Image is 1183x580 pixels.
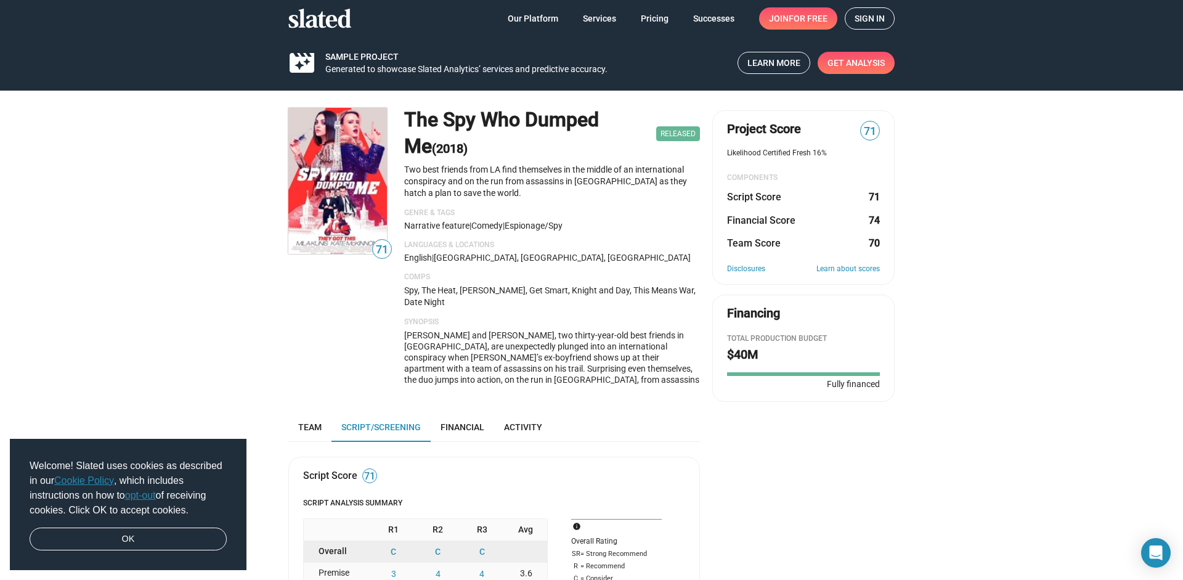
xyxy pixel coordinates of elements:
p: Spy, The Heat, [PERSON_NAME], Get Smart, Knight and Day, This Means War, Date Night [404,285,700,308]
div: R3 [460,519,504,541]
div: Total Production budget [727,334,880,344]
a: Team [288,412,331,442]
div: = Recommend [571,562,662,571]
a: Get Analysis [818,52,895,74]
span: English [404,253,432,263]
a: Sign in [845,7,895,30]
span: Fully financed [822,378,880,390]
h2: $40M [727,346,880,363]
mat-icon: movie_filter [287,55,317,70]
dd: 71 [868,190,880,203]
p: Two best friends from LA find themselves in the middle of an international conspiracy and on the ... [404,164,700,198]
div: Overall [304,541,372,563]
a: Script/Screening [331,412,431,442]
span: | [470,221,471,231]
a: opt-out [125,490,156,500]
p: Comps [404,272,700,282]
span: Script/Screening [341,422,421,432]
a: Pricing [631,7,678,30]
a: Financial [431,412,494,442]
a: Activity [494,412,552,442]
span: Welcome! Slated uses cookies as described in our , which includes instructions on how to of recei... [30,459,227,518]
div: Generated to showcase Slated Analytics’ services and predictive accuracy. [325,63,728,75]
span: espionage/spy [505,221,563,231]
dt: Financial Score [727,214,795,227]
mat-icon: info [572,521,587,536]
span: | [503,221,505,231]
span: | [432,253,434,263]
dt: Team Score [727,237,781,250]
span: Comedy [471,221,503,231]
a: dismiss cookie message [30,528,227,551]
div: Likelihood Certified Fresh 16% [727,149,880,158]
div: Avg [504,519,547,541]
dd: 70 [868,237,880,250]
span: Our Platform [508,7,558,30]
a: Learn about scores [816,264,880,274]
span: 71 [373,242,391,258]
div: = Strong Recommend [571,549,662,559]
a: Learn More [738,52,810,74]
dt: Script Score [727,190,781,203]
div: Financing [727,305,780,322]
div: R2 [416,519,460,541]
span: Released [656,126,700,141]
span: Get Analysis [827,52,885,74]
span: R [571,562,580,571]
div: Script Score [303,469,357,482]
button: C [372,541,416,563]
h1: The Spy Who Dumped Me [404,107,651,159]
span: Team [298,422,322,432]
span: (2018) [432,141,468,156]
span: 71 [363,470,376,483]
p: Languages & Locations [404,240,700,250]
a: Successes [683,7,744,30]
span: Sign in [855,8,885,29]
span: Pricing [641,7,669,30]
span: for free [789,7,827,30]
div: COMPONENTS [727,173,880,183]
span: Join [769,7,827,30]
span: Services [583,7,616,30]
span: Financial [441,422,484,432]
div: Sample Project [325,49,728,63]
div: cookieconsent [10,439,246,571]
p: Genre & Tags [404,208,700,218]
span: Activity [504,422,542,432]
img: The Spy Who Dumped Me [288,108,387,254]
div: Open Intercom Messenger [1141,538,1171,568]
span: [PERSON_NAME] and [PERSON_NAME], two thirty-year-old best friends in [GEOGRAPHIC_DATA], are unexp... [404,330,699,407]
span: Narrative feature [404,221,470,231]
dd: 74 [868,214,880,227]
a: Disclosures [727,264,765,274]
div: Overall Rating [571,537,662,547]
button: C [460,541,504,563]
div: R1 [372,519,416,541]
span: Successes [693,7,734,30]
a: Services [573,7,626,30]
span: 71 [861,123,879,140]
h4: Script Analysis Summary [303,499,685,509]
a: Joinfor free [759,7,837,30]
a: Cookie Policy [54,475,114,486]
span: Project Score [727,121,801,137]
span: Learn More [747,52,800,73]
p: Synopsis [404,317,700,327]
span: SR [571,549,580,559]
span: [GEOGRAPHIC_DATA], [GEOGRAPHIC_DATA], [GEOGRAPHIC_DATA] [434,253,691,263]
a: Our Platform [498,7,568,30]
button: C [416,541,460,563]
